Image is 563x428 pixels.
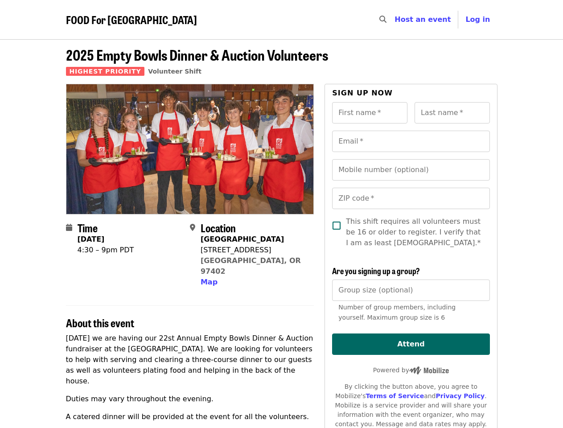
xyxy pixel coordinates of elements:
[415,102,490,123] input: Last name
[332,280,489,301] input: [object Object]
[332,159,489,181] input: Mobile number (optional)
[409,366,449,374] img: Powered by Mobilize
[201,278,218,286] span: Map
[201,277,218,288] button: Map
[373,366,449,374] span: Powered by
[78,245,134,255] div: 4:30 – 9pm PDT
[332,188,489,209] input: ZIP code
[201,220,236,235] span: Location
[78,235,105,243] strong: [DATE]
[332,131,489,152] input: Email
[436,392,485,399] a: Privacy Policy
[66,13,197,26] a: FOOD For [GEOGRAPHIC_DATA]
[465,15,490,24] span: Log in
[78,220,98,235] span: Time
[66,44,328,65] span: 2025 Empty Bowls Dinner & Auction Volunteers
[66,67,145,76] span: Highest Priority
[201,256,301,276] a: [GEOGRAPHIC_DATA], OR 97402
[66,412,314,422] p: A catered dinner will be provided at the event for all the volunteers.
[66,333,314,387] p: [DATE] we are having our 22st Annual Empty Bowls Dinner & Auction fundraiser at the [GEOGRAPHIC_D...
[458,11,497,29] button: Log in
[332,265,420,276] span: Are you signing up a group?
[332,333,489,355] button: Attend
[392,9,399,30] input: Search
[66,84,314,214] img: 2025 Empty Bowls Dinner & Auction Volunteers organized by FOOD For Lane County
[190,223,195,232] i: map-marker-alt icon
[66,394,314,404] p: Duties may vary throughout the evening.
[66,12,197,27] span: FOOD For [GEOGRAPHIC_DATA]
[201,245,307,255] div: [STREET_ADDRESS]
[332,89,393,97] span: Sign up now
[201,235,284,243] strong: [GEOGRAPHIC_DATA]
[148,68,201,75] a: Volunteer Shift
[66,315,134,330] span: About this event
[346,216,482,248] span: This shift requires all volunteers must be 16 or older to register. I verify that I am as least [...
[395,15,451,24] a: Host an event
[332,102,407,123] input: First name
[379,15,386,24] i: search icon
[338,304,456,321] span: Number of group members, including yourself. Maximum group size is 6
[66,223,72,232] i: calendar icon
[366,392,424,399] a: Terms of Service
